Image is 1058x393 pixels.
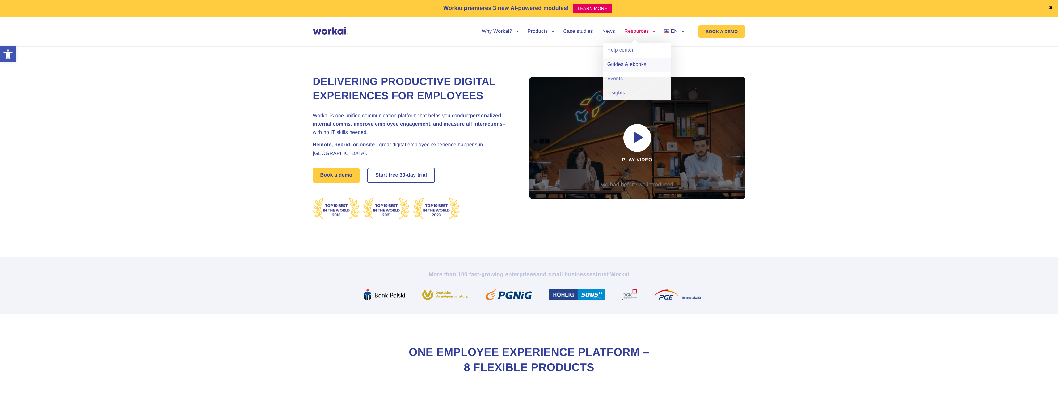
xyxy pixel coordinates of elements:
[406,345,653,375] h2: One Employee Experience Platform – 8 flexible products
[313,142,375,147] strong: Remote, hybrid, or onsite
[368,168,434,182] a: Start free30-daytrial
[529,77,745,199] div: Play video
[602,29,615,34] a: News
[443,4,569,12] p: Workai premieres 3 new AI-powered modules!
[400,173,416,178] i: 30-day
[528,29,554,34] a: Products
[603,58,671,72] a: Guides & ebooks
[603,43,671,58] a: Help center
[603,86,671,100] a: Insights
[482,29,518,34] a: Why Workai?
[603,72,671,86] a: Events
[358,271,701,278] h2: More than 100 fast-growing enterprises trust Workai
[1049,6,1053,11] a: ✖
[698,25,745,38] a: BOOK A DEMO
[536,271,596,277] i: and small businesses
[573,4,612,13] a: LEARN MORE
[313,168,360,183] a: Book a demo
[671,29,678,34] span: EN
[313,75,514,103] h1: Delivering Productive Digital Experiences for Employees
[313,112,514,137] h2: Workai is one unified communication platform that helps you conduct – with no IT skills needed.
[624,29,655,34] a: Resources
[563,29,593,34] a: Case studies
[313,141,514,157] h2: – great digital employee experience happens in [GEOGRAPHIC_DATA].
